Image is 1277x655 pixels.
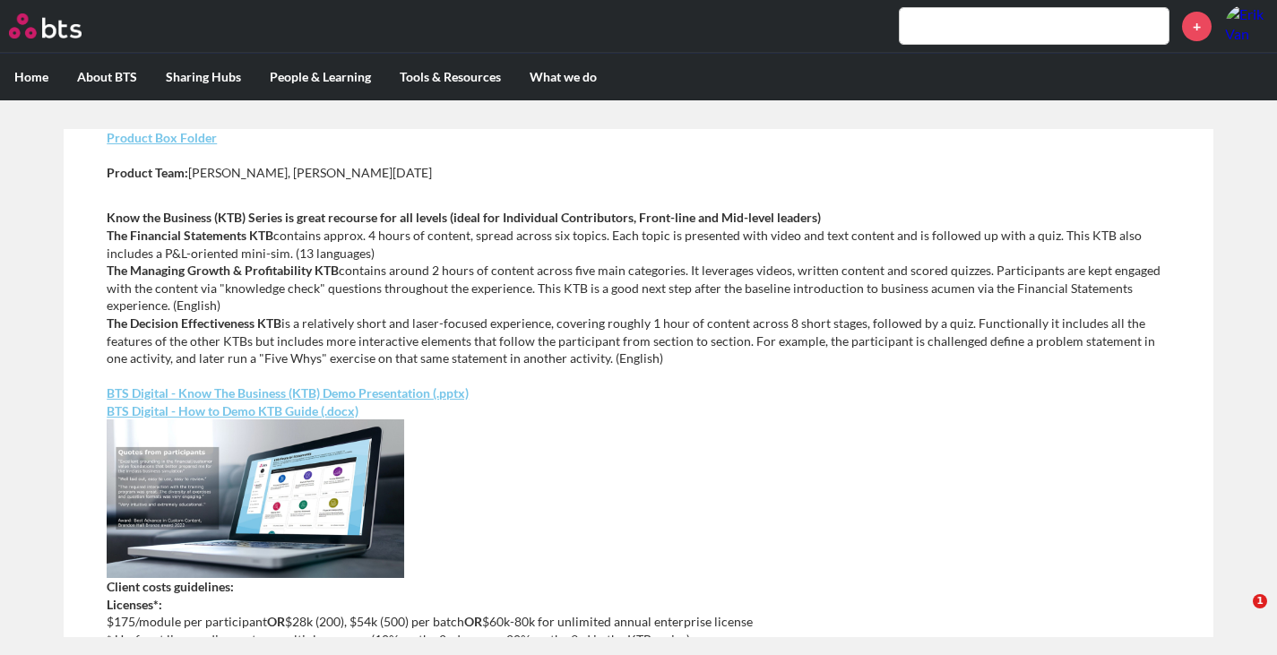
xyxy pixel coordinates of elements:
[107,130,217,145] a: Product Box Folder
[1182,12,1212,41] a: +
[464,614,482,629] strong: OR
[107,165,188,180] strong: Product Team:
[107,385,469,401] a: BTS Digital - Know The Business (KTB) Demo Presentation (.pptx)
[255,54,385,100] label: People & Learning
[63,54,151,100] label: About BTS
[385,54,515,100] label: Tools & Resources
[107,209,1170,366] p: contains approx. 4 hours of content, spread across six topics. Each topic is presented with video...
[515,54,611,100] label: What we do
[107,597,162,612] strong: Licenses*:
[107,164,1170,182] p: [PERSON_NAME], [PERSON_NAME][DATE]
[9,13,115,39] a: Go home
[1253,594,1267,608] span: 1
[267,614,285,629] strong: OR
[107,228,273,243] strong: The Financial Statements KTB
[1225,4,1268,47] a: Profile
[151,54,255,100] label: Sharing Hubs
[107,579,234,594] strong: Client costs guidelines:
[1216,594,1259,637] iframe: Intercom live chat
[107,315,281,331] strong: The Decision Effectiveness KTB
[9,13,82,39] img: BTS Logo
[1225,4,1268,47] img: Erik Van Elderen
[107,210,821,225] strong: Know the Business (KTB) Series is great recourse for all levels (ideal for Individual Contributor...
[107,263,339,278] strong: The Managing Growth & Profitability KTB
[107,403,358,418] a: BTS Digital - How to Demo KTB Guide (.docx)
